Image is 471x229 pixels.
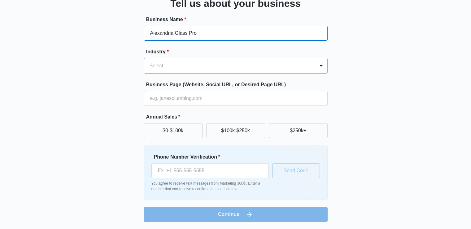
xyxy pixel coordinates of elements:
[62,36,67,41] img: tab_keywords_by_traffic_grey.svg
[16,16,68,21] div: Domain: [DOMAIN_NAME]
[17,36,22,41] img: tab_domain_overview_orange.svg
[151,181,268,192] p: You agree to receive text messages from Marketing 360®. Enter a number that can receive a confirm...
[146,113,330,121] label: Annual Sales
[68,37,104,41] div: Keywords by Traffic
[146,48,330,56] label: Industry
[144,123,203,138] button: $0-$100k
[206,123,265,138] button: $100k-$250k
[144,26,328,41] input: e.g. Jane's Plumbing
[146,81,330,88] label: Business Page (Website, Social URL, or Desired Page URL)
[151,163,268,178] input: Ex. +1-555-555-5555
[24,37,55,41] div: Domain Overview
[10,16,15,21] img: website_grey.svg
[154,153,271,161] label: Phone Number Verification
[144,91,328,106] input: e.g. janesplumbing.com
[269,123,328,138] button: $250k+
[146,16,330,23] label: Business Name
[17,10,30,15] div: v 4.0.24
[10,10,15,15] img: logo_orange.svg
